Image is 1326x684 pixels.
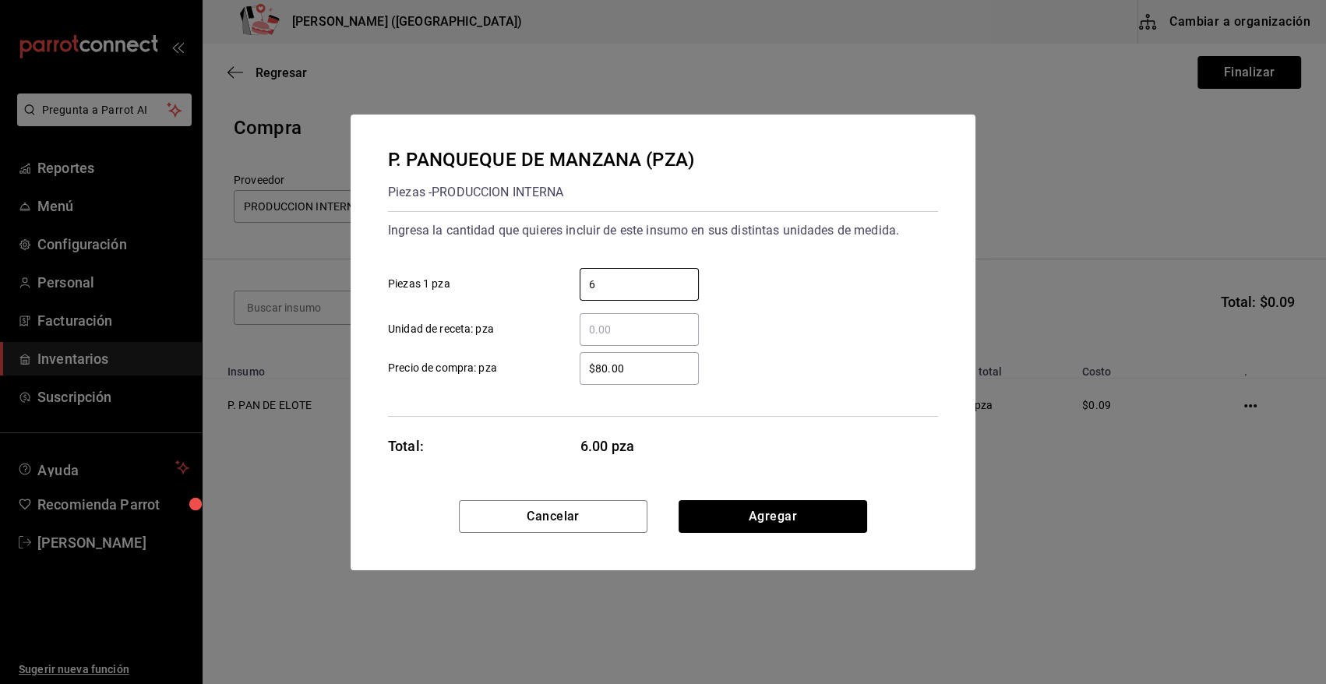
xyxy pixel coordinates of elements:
[459,500,647,533] button: Cancelar
[388,180,694,205] div: Piezas - PRODUCCION INTERNA
[580,435,700,457] span: 6.00 pza
[679,500,867,533] button: Agregar
[580,320,699,339] input: Unidad de receta: pza
[388,218,938,243] div: Ingresa la cantidad que quieres incluir de este insumo en sus distintas unidades de medida.
[580,275,699,294] input: Piezas 1 pza
[388,146,694,174] div: P. PANQUEQUE DE MANZANA (PZA)
[580,359,699,378] input: Precio de compra: pza
[388,435,424,457] div: Total:
[388,321,494,337] span: Unidad de receta: pza
[388,276,450,292] span: Piezas 1 pza
[388,360,497,376] span: Precio de compra: pza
